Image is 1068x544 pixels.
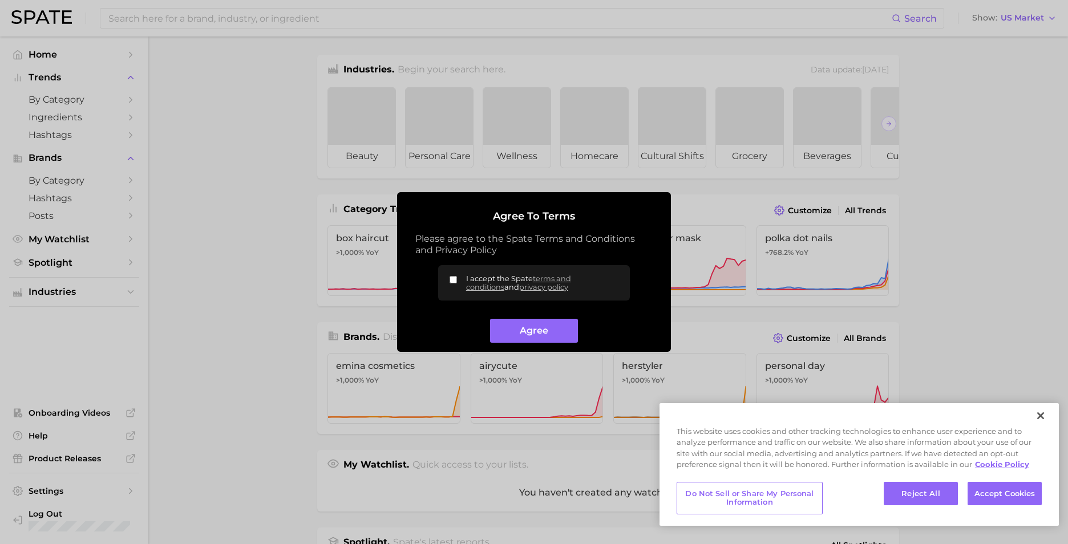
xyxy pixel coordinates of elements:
[490,319,577,343] button: Agree
[660,426,1059,476] div: This website uses cookies and other tracking technologies to enhance user experience and to analy...
[660,403,1059,526] div: Privacy
[677,482,823,514] button: Do Not Sell or Share My Personal Information, Opens the preference center dialog
[415,210,653,223] h2: Agree to Terms
[884,482,958,506] button: Reject All
[1028,403,1053,428] button: Close
[466,274,621,291] span: I accept the Spate and
[450,276,457,283] input: I accept the Spateterms and conditionsandprivacy policy
[466,274,571,291] a: terms and conditions
[968,482,1042,506] button: Accept Cookies
[415,233,653,256] p: Please agree to the Spate Terms and Conditions and Privacy Policy
[519,283,568,291] a: privacy policy
[660,403,1059,526] div: Cookie banner
[975,460,1029,469] a: More information about your privacy, opens in a new tab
